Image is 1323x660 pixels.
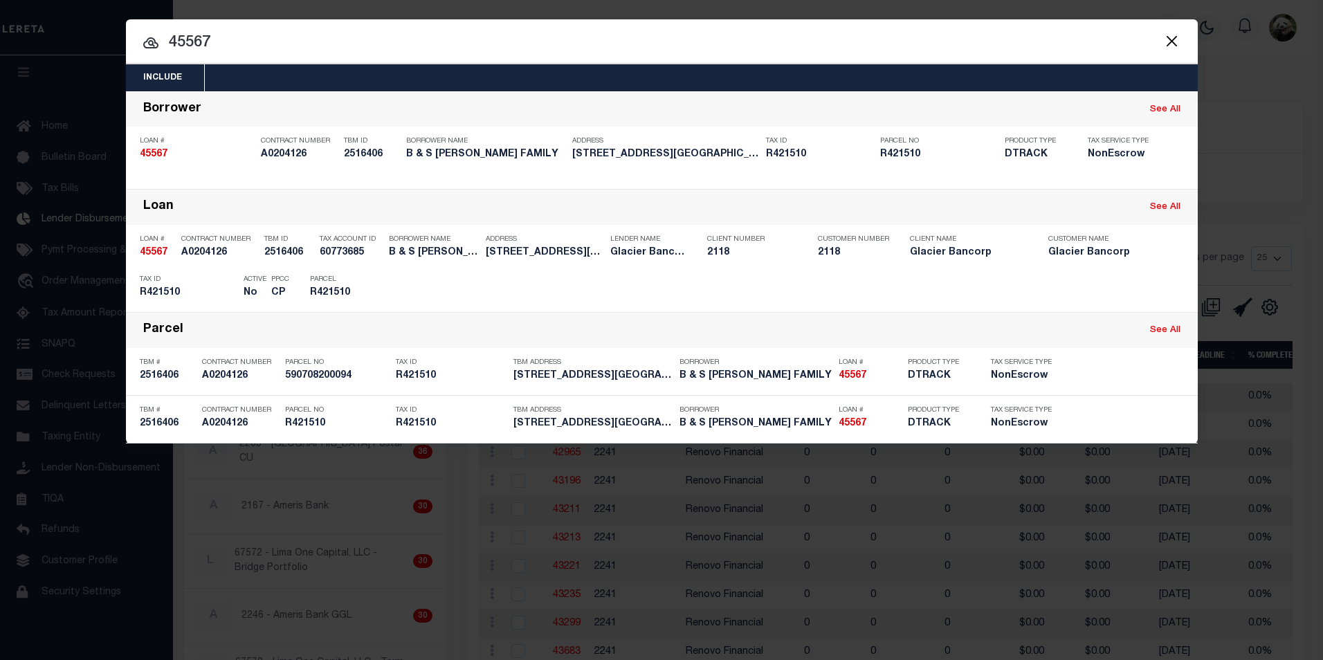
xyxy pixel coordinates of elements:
[202,418,278,430] h5: A0204126
[513,406,673,414] p: TBM Address
[285,406,389,414] p: Parcel No
[310,275,372,284] p: Parcel
[1150,105,1180,114] a: See All
[572,137,759,145] p: Address
[610,247,686,259] h5: Glacier Bancorp
[707,235,797,244] p: Client Number
[908,406,970,414] p: Product Type
[285,418,389,430] h5: R421510
[991,358,1053,367] p: Tax Service Type
[1048,247,1166,259] h5: Glacier Bancorp
[140,358,195,367] p: TBM #
[679,370,832,382] h5: B & S HAWKINS FAMILY
[261,149,337,161] h5: A0204126
[1088,137,1157,145] p: Tax Service Type
[396,370,507,382] h5: R421510
[766,149,873,161] h5: R421510
[143,199,174,215] div: Loan
[126,64,199,91] button: Include
[572,149,759,161] h5: 1401 CELADON DRIVE EAST DURANGO...
[1088,149,1157,161] h5: NonEscrow
[264,235,313,244] p: TBM ID
[839,371,866,381] strong: 45567
[389,247,479,259] h5: B & S HAWKINS FAMILY
[310,287,372,299] h5: R421510
[344,137,399,145] p: TBM ID
[679,358,832,367] p: Borrower
[140,149,167,159] strong: 45567
[513,418,673,430] h5: 1401 CELADON DRIVE EAST DURANGO...
[181,235,257,244] p: Contract Number
[910,235,1028,244] p: Client Name
[140,370,195,382] h5: 2516406
[839,370,901,382] h5: 45567
[202,358,278,367] p: Contract Number
[818,247,887,259] h5: 2118
[143,322,183,338] div: Parcel
[991,370,1053,382] h5: NonEscrow
[181,247,257,259] h5: A0204126
[910,247,1028,259] h5: Glacier Bancorp
[244,275,266,284] p: Active
[202,406,278,414] p: Contract Number
[396,406,507,414] p: Tax ID
[1048,235,1166,244] p: Customer Name
[1150,203,1180,212] a: See All
[610,235,686,244] p: Lender Name
[202,370,278,382] h5: A0204126
[1150,326,1180,335] a: See All
[908,370,970,382] h5: DTRACK
[244,287,264,299] h5: No
[143,102,201,118] div: Borrower
[271,275,289,284] p: PPCC
[880,149,998,161] h5: R421510
[140,137,254,145] p: Loan #
[818,235,889,244] p: Customer Number
[679,418,832,430] h5: B & S HAWKINS FAMILY
[140,418,195,430] h5: 2516406
[908,358,970,367] p: Product Type
[140,149,254,161] h5: 45567
[766,137,873,145] p: Tax ID
[1005,137,1067,145] p: Product Type
[839,419,866,428] strong: 45567
[406,137,565,145] p: Borrower Name
[140,247,174,259] h5: 45567
[880,137,998,145] p: Parcel No
[513,358,673,367] p: TBM Address
[991,406,1053,414] p: Tax Service Type
[126,31,1198,55] input: Start typing...
[140,248,167,257] strong: 45567
[513,370,673,382] h5: 1401 CELADON DRIVE EAST DURANGO...
[140,275,237,284] p: Tax ID
[320,247,382,259] h5: 60773685
[839,358,901,367] p: Loan #
[285,370,389,382] h5: 590708200094
[406,149,565,161] h5: B & S HAWKINS FAMILY
[486,235,603,244] p: Address
[285,358,389,367] p: Parcel No
[991,418,1053,430] h5: NonEscrow
[140,287,237,299] h5: R421510
[396,358,507,367] p: Tax ID
[679,406,832,414] p: Borrower
[396,418,507,430] h5: R421510
[486,247,603,259] h5: 1401 CELADON DRIVE EAST DURANGO...
[839,406,901,414] p: Loan #
[389,235,479,244] p: Borrower Name
[1163,32,1181,50] button: Close
[140,235,174,244] p: Loan #
[839,418,901,430] h5: 45567
[264,247,313,259] h5: 2516406
[1005,149,1067,161] h5: DTRACK
[261,137,337,145] p: Contract Number
[271,287,289,299] h5: CP
[344,149,399,161] h5: 2516406
[707,247,797,259] h5: 2118
[320,235,382,244] p: Tax Account ID
[908,418,970,430] h5: DTRACK
[140,406,195,414] p: TBM #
